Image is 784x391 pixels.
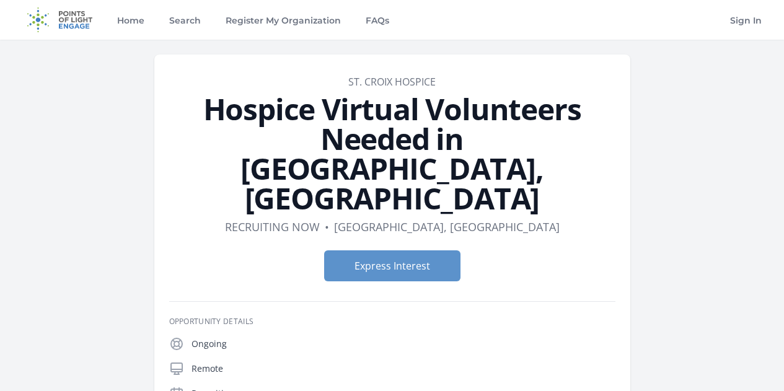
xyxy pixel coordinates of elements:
dd: [GEOGRAPHIC_DATA], [GEOGRAPHIC_DATA] [334,218,560,235]
dd: Recruiting now [225,218,320,235]
h1: Hospice Virtual Volunteers Needed in [GEOGRAPHIC_DATA], [GEOGRAPHIC_DATA] [169,94,615,213]
div: • [325,218,329,235]
h3: Opportunity Details [169,317,615,327]
button: Express Interest [324,250,460,281]
p: Remote [192,362,615,375]
p: Ongoing [192,338,615,350]
a: St. Croix Hospice [348,75,436,89]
